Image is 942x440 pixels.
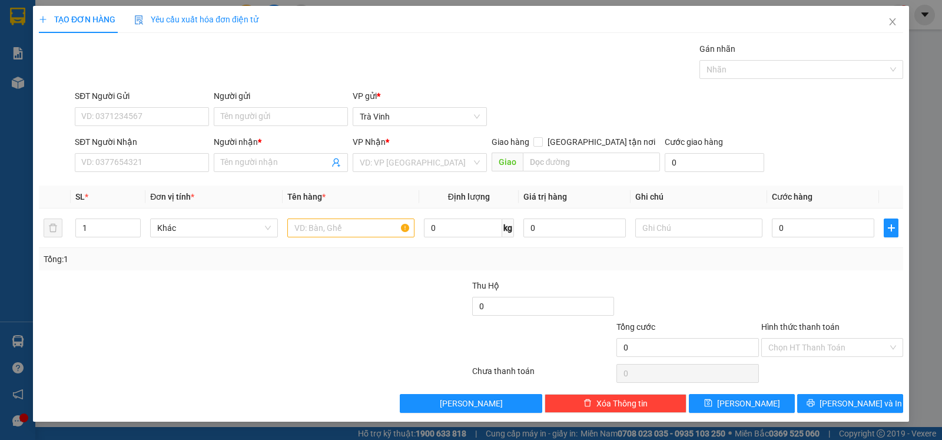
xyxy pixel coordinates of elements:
[331,158,341,167] span: user-add
[631,186,767,209] th: Ghi chú
[492,137,529,147] span: Giao hàng
[523,219,626,237] input: 0
[39,15,47,24] span: plus
[884,219,898,237] button: plus
[807,399,815,408] span: printer
[543,135,660,148] span: [GEOGRAPHIC_DATA] tận nơi
[214,90,348,102] div: Người gửi
[689,394,795,413] button: save[PERSON_NAME]
[596,397,648,410] span: Xóa Thông tin
[704,399,712,408] span: save
[523,192,567,201] span: Giá trị hàng
[665,153,764,172] input: Cước giao hàng
[772,192,812,201] span: Cước hàng
[820,397,902,410] span: [PERSON_NAME] và In
[75,192,85,201] span: SL
[39,15,115,24] span: TẠO ĐƠN HÀNG
[448,192,490,201] span: Định lượng
[545,394,686,413] button: deleteXóa Thông tin
[134,15,144,25] img: icon
[717,397,780,410] span: [PERSON_NAME]
[635,219,762,237] input: Ghi Chú
[583,399,592,408] span: delete
[287,219,414,237] input: VD: Bàn, Ghế
[471,365,615,385] div: Chưa thanh toán
[400,394,542,413] button: [PERSON_NAME]
[44,219,62,237] button: delete
[134,15,258,24] span: Yêu cầu xuất hóa đơn điện tử
[502,219,514,237] span: kg
[665,137,723,147] label: Cước giao hàng
[472,281,499,290] span: Thu Hộ
[492,153,523,171] span: Giao
[75,90,209,102] div: SĐT Người Gửi
[150,192,194,201] span: Đơn vị tính
[440,397,503,410] span: [PERSON_NAME]
[884,223,898,233] span: plus
[214,135,348,148] div: Người nhận
[888,17,897,27] span: close
[699,44,735,54] label: Gán nhãn
[353,90,487,102] div: VP gửi
[75,135,209,148] div: SĐT Người Nhận
[876,6,909,39] button: Close
[157,219,270,237] span: Khác
[353,137,386,147] span: VP Nhận
[44,253,364,266] div: Tổng: 1
[287,192,326,201] span: Tên hàng
[761,322,840,332] label: Hình thức thanh toán
[616,322,655,332] span: Tổng cước
[523,153,661,171] input: Dọc đường
[797,394,903,413] button: printer[PERSON_NAME] và In
[360,108,480,125] span: Trà Vinh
